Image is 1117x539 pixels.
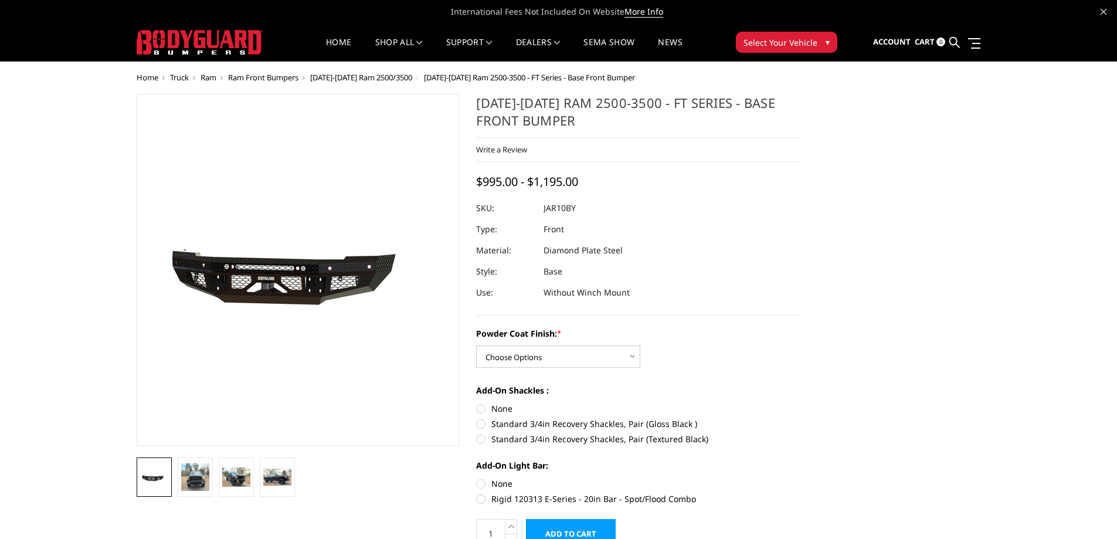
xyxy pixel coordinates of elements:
button: Select Your Vehicle [736,32,837,53]
label: Add-On Light Bar: [476,459,800,472]
a: Account [873,26,911,58]
span: [DATE]-[DATE] Ram 2500-3500 - FT Series - Base Front Bumper [424,72,635,83]
a: Truck [170,72,189,83]
span: Account [873,36,911,47]
dt: Material: [476,240,535,261]
dd: Without Winch Mount [544,282,630,303]
a: Dealers [516,38,561,61]
img: 2010-2018 Ram 2500-3500 - FT Series - Base Front Bumper [140,471,168,484]
a: More Info [624,6,663,18]
a: Write a Review [476,144,527,155]
a: 2010-2018 Ram 2500-3500 - FT Series - Base Front Bumper [137,94,460,446]
a: SEMA Show [583,38,634,61]
label: Powder Coat Finish: [476,327,800,340]
label: Rigid 120313 E-Series - 20in Bar - Spot/Flood Combo [476,493,800,505]
a: Home [326,38,351,61]
dt: Use: [476,282,535,303]
a: Ram [201,72,216,83]
img: 2010-2018 Ram 2500-3500 - FT Series - Base Front Bumper [181,463,209,491]
img: 2010-2018 Ram 2500-3500 - FT Series - Base Front Bumper [263,469,291,486]
dd: Base [544,261,562,282]
span: 0 [936,38,945,46]
label: Add-On Shackles : [476,384,800,396]
img: BODYGUARD BUMPERS [137,30,263,55]
a: shop all [375,38,423,61]
a: Ram Front Bumpers [228,72,298,83]
dd: Front [544,219,564,240]
img: 2010-2018 Ram 2500-3500 - FT Series - Base Front Bumper [222,467,250,487]
dd: JAR10BY [544,198,576,219]
a: News [658,38,682,61]
a: Support [446,38,493,61]
label: Standard 3/4in Recovery Shackles, Pair (Gloss Black ) [476,418,800,430]
a: Cart 0 [915,26,945,58]
dd: Diamond Plate Steel [544,240,623,261]
span: Select Your Vehicle [743,36,817,49]
a: [DATE]-[DATE] Ram 2500/3500 [310,72,412,83]
span: $995.00 - $1,195.00 [476,174,578,189]
dt: Type: [476,219,535,240]
label: None [476,402,800,415]
dt: SKU: [476,198,535,219]
label: Standard 3/4in Recovery Shackles, Pair (Textured Black) [476,433,800,445]
h1: [DATE]-[DATE] Ram 2500-3500 - FT Series - Base Front Bumper [476,94,800,138]
label: None [476,477,800,490]
dt: Style: [476,261,535,282]
a: Home [137,72,158,83]
span: Cart [915,36,935,47]
span: ▾ [826,36,830,48]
